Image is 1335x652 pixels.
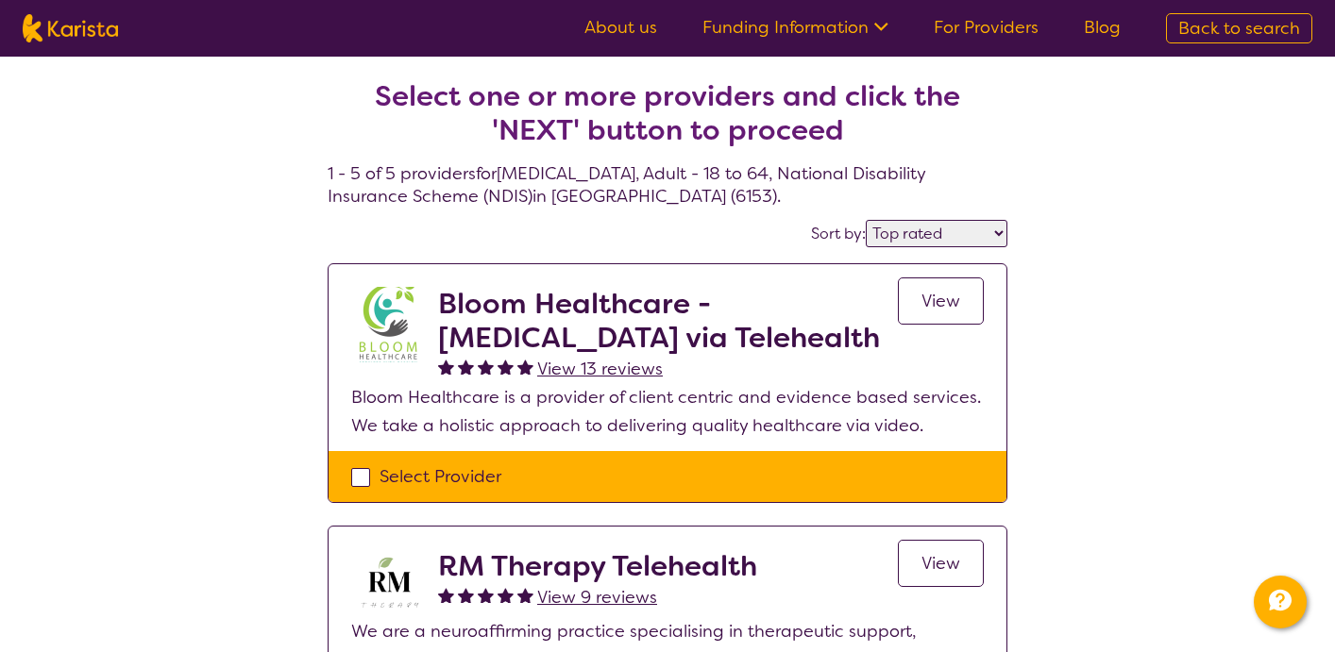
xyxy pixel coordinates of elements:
[517,359,533,375] img: fullstar
[921,552,960,575] span: View
[438,359,454,375] img: fullstar
[438,549,757,583] h2: RM Therapy Telehealth
[458,587,474,603] img: fullstar
[898,540,984,587] a: View
[1166,13,1312,43] a: Back to search
[537,586,657,609] span: View 9 reviews
[1254,576,1307,628] button: Channel Menu
[921,290,960,312] span: View
[1084,16,1121,39] a: Blog
[537,355,663,383] a: View 13 reviews
[537,583,657,611] a: View 9 reviews
[438,287,898,355] h2: Bloom Healthcare - [MEDICAL_DATA] via Telehealth
[478,359,494,375] img: fullstar
[458,359,474,375] img: fullstar
[584,16,657,39] a: About us
[350,79,985,147] h2: Select one or more providers and click the 'NEXT' button to proceed
[351,549,427,617] img: b3hjthhf71fnbidirs13.png
[898,277,984,325] a: View
[438,587,454,603] img: fullstar
[351,287,427,362] img: zwiibkx12ktnkwfsqv1p.jpg
[498,587,514,603] img: fullstar
[328,34,1007,208] h4: 1 - 5 of 5 providers for [MEDICAL_DATA] , Adult - 18 to 64 , National Disability Insurance Scheme...
[934,16,1039,39] a: For Providers
[23,14,118,42] img: Karista logo
[1178,17,1300,40] span: Back to search
[537,358,663,380] span: View 13 reviews
[517,587,533,603] img: fullstar
[498,359,514,375] img: fullstar
[478,587,494,603] img: fullstar
[702,16,888,39] a: Funding Information
[351,383,984,440] p: Bloom Healthcare is a provider of client centric and evidence based services. We take a holistic ...
[811,224,866,243] label: Sort by:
